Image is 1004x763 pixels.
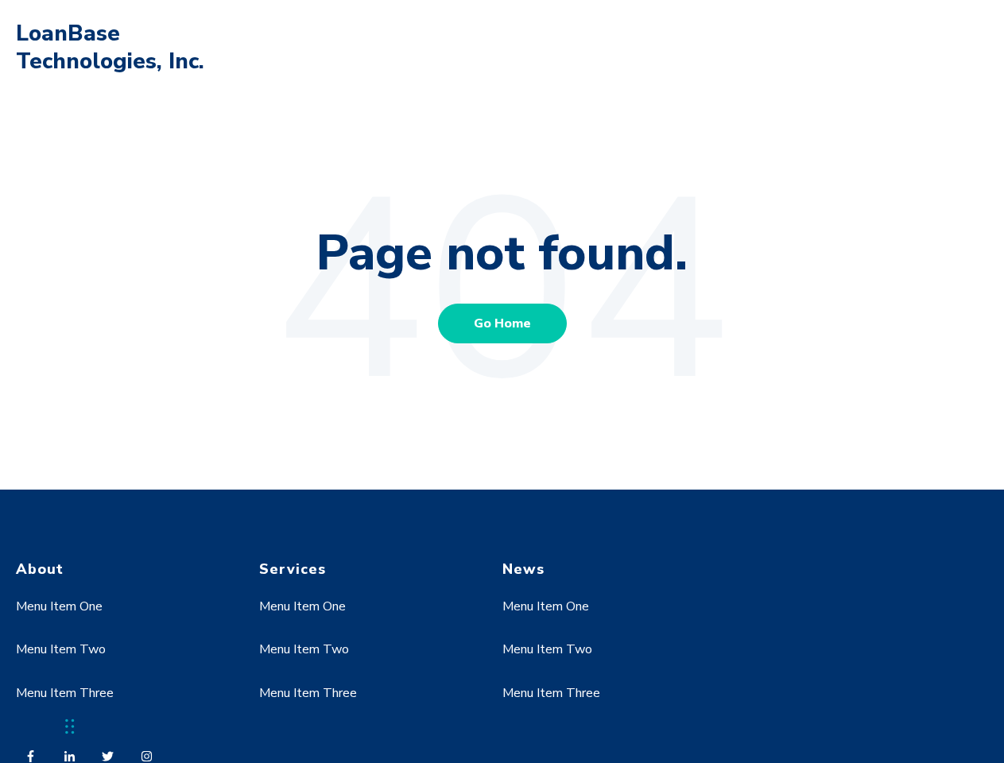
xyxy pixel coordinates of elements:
[259,579,473,740] div: Navigation Menu
[16,598,103,615] a: Menu Item One
[259,560,473,579] h4: Services
[502,560,716,579] h4: News
[502,598,589,615] a: Menu Item One
[259,598,346,615] a: Menu Item One
[16,223,988,285] h1: Page not found.
[16,641,106,658] a: Menu Item Two
[502,579,716,740] div: Navigation Menu
[502,641,592,658] a: Menu Item Two
[438,304,567,343] a: Go Home
[65,703,75,750] div: Drag
[16,579,230,740] div: Navigation Menu
[259,684,357,702] a: Menu Item Three
[16,20,215,76] h2: LoanBase Technologies, Inc.
[16,560,230,579] h4: About
[16,684,114,702] a: Menu Item Three
[259,641,349,658] a: Menu Item Two
[502,684,600,702] a: Menu Item Three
